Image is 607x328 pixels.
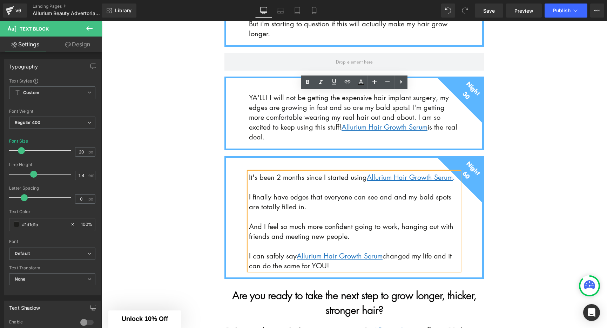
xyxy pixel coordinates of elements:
[506,4,542,18] a: Preview
[272,4,289,18] a: Laptop
[14,6,23,15] div: v6
[590,4,604,18] button: More
[15,276,26,282] b: None
[148,151,358,161] p: It's been 2 months since I started using
[9,186,95,191] div: Letter Spacing
[263,304,272,314] font: But
[9,265,95,270] div: Text Transform
[458,4,472,18] button: Redo
[9,109,95,114] div: Font Weight
[131,267,375,296] font: Are you ready to take the next step to grow longer, thicker, stronger hair?
[553,8,571,13] span: Publish
[3,4,27,18] a: v6
[20,26,49,32] span: Text Block
[78,218,95,231] div: %
[33,4,113,9] a: Landing Pages
[195,230,281,240] a: Allurium Hair Growth Serum
[123,303,383,326] p: Ordering online can be hit or miss sometimes.
[9,78,95,84] div: Text Styles
[9,319,73,327] div: Enable
[514,7,533,14] span: Preview
[88,197,94,201] span: px
[148,200,352,220] span: And I feel so much more confident going to work, hanging out with friends and meeting new people.
[9,209,95,214] div: Text Color
[359,138,381,159] b: Night 60
[483,7,495,14] span: Save
[9,162,95,167] div: Line Height
[9,301,40,311] div: Text Shadow
[88,150,94,154] span: px
[265,151,353,161] font: .
[148,230,358,249] p: I can safely say changed my life and it can do the same for YOU!
[15,251,30,257] i: Default
[359,58,381,80] b: Night 30
[15,120,41,125] b: Regular 400
[22,221,67,228] input: Color
[9,239,95,244] div: Font
[148,171,350,190] span: I finally have edges that everyone can see and and my bald spots are totally filled in.
[9,139,28,144] div: Font Size
[115,7,131,14] span: Library
[23,90,39,96] b: Custom
[240,101,326,111] a: Allurium Hair Growth Serum
[545,4,587,18] button: Publish
[306,4,323,18] a: Mobile
[52,37,103,52] a: Design
[148,71,358,120] p: YA'LL! I will not be getting the expensive hair implant surgery, my edges are growing in fast and...
[9,60,38,70] div: Typography
[88,173,94,178] span: em
[441,4,455,18] button: Undo
[255,4,272,18] a: Desktop
[272,304,319,314] a: Allurium Beauty
[583,304,600,321] div: Open Intercom Messenger
[33,11,100,16] span: Allurium Beauty Advertorial V5 - Black Hair Growth Remedies
[102,4,136,18] a: New Library
[289,4,306,18] a: Tablet
[265,151,351,161] a: Allurium Hair Growth Serum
